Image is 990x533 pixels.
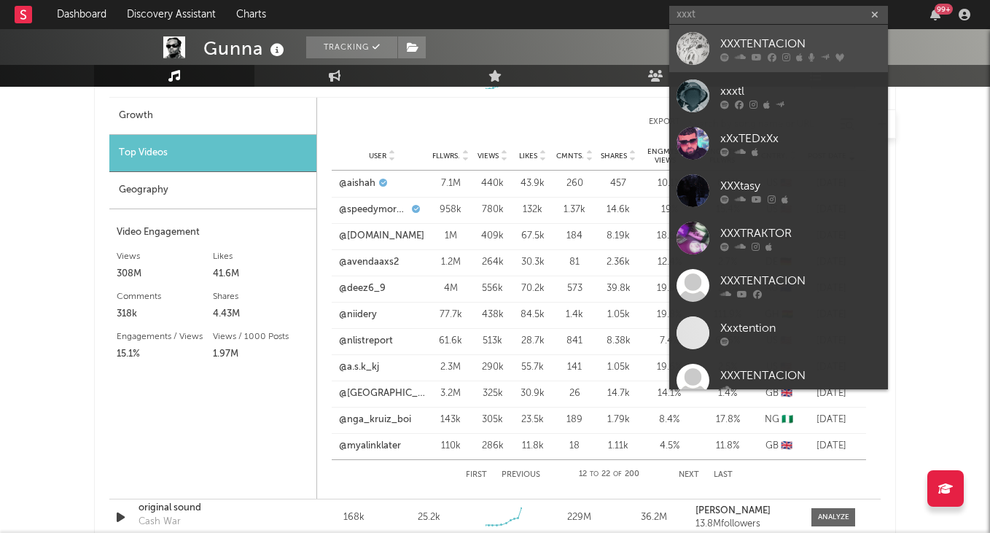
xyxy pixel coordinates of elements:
a: @nlistreport [339,334,393,349]
div: 25.2k [418,510,440,525]
div: 36.2M [620,510,688,525]
div: 168k [320,510,388,525]
div: 19 % [644,203,695,217]
span: User [369,152,386,160]
span: of [613,471,622,478]
a: [PERSON_NAME] [695,506,797,516]
div: NG [760,413,797,427]
div: 780k [476,203,509,217]
span: 🇳🇬 [782,415,793,424]
div: 1.4k [556,308,593,322]
a: xXxTEDxXx [669,120,888,167]
div: 2.3M [432,360,469,375]
div: 1.37k [556,203,593,217]
div: 39.8k [600,281,636,296]
a: @[DOMAIN_NAME] [339,229,424,244]
div: 8.19k [600,229,636,244]
a: @nga_kruiz_boi [339,413,411,427]
a: @niidery [339,308,377,322]
div: 14.7k [600,386,636,401]
span: Cmnts. [556,152,584,160]
div: 1.05k [600,308,636,322]
div: 8.4 % [644,413,695,427]
div: 19.9 % [644,281,695,296]
div: GB [760,386,797,401]
div: Growth [109,98,316,135]
div: 1.2M [432,255,469,270]
span: to [590,471,599,478]
div: 13.8M followers [695,519,797,529]
a: @avendaaxs2 [339,255,399,270]
div: 132k [516,203,549,217]
div: 70.2k [516,281,549,296]
div: 4.43M [213,306,309,323]
div: 308M [117,265,213,283]
div: 61.6k [432,334,469,349]
a: XXXTENTACION [669,25,888,72]
div: 11.8 % [702,439,753,454]
div: 1.4 % [702,386,753,401]
div: 67.5k [516,229,549,244]
a: original sound [139,501,291,516]
div: Geography [109,172,316,209]
div: 264k [476,255,509,270]
div: Video Engagement [117,224,309,241]
a: XXXTRAKTOR [669,214,888,262]
div: 143k [432,413,469,427]
div: 325k [476,386,509,401]
span: Fllwrs. [432,152,460,160]
button: Next [679,471,699,479]
div: 841 [556,334,593,349]
div: 110k [432,439,469,454]
div: 513k [476,334,509,349]
strong: [PERSON_NAME] [695,506,771,516]
div: Cash War [139,515,181,529]
div: 99 + [935,4,953,15]
div: 18 [556,439,593,454]
span: Views [478,152,499,160]
div: Views / 1000 Posts [213,328,309,346]
input: Search for artists [669,6,888,24]
div: 1.97M [213,346,309,363]
div: [DATE] [804,386,859,401]
div: 1.79k [600,413,636,427]
div: XXXTRAKTOR [720,225,881,242]
div: 1.05k [600,360,636,375]
div: 55.7k [516,360,549,375]
div: [DATE] [804,413,859,427]
div: 3.2M [432,386,469,401]
div: Engagements / Views [117,328,213,346]
div: Views [117,248,213,265]
div: 43.9k [516,176,549,191]
div: 8.38k [600,334,636,349]
button: First [466,471,487,479]
a: XXXTENTACION [669,357,888,404]
div: 4.5 % [644,439,695,454]
div: 30.9k [516,386,549,401]
div: 260 [556,176,593,191]
div: 84.5k [516,308,549,322]
div: 438k [476,308,509,322]
span: Engmts / Views [644,147,686,165]
div: 556k [476,281,509,296]
div: 23.5k [516,413,549,427]
div: 81 [556,255,593,270]
div: XXXTENTACION [720,367,881,384]
div: 77.7k [432,308,469,322]
span: 🇬🇧 [781,389,792,398]
button: Previous [502,471,540,479]
a: @myalinklater [339,439,401,454]
div: Shares [213,288,309,306]
div: xXxTEDxXx [720,130,881,147]
div: 12.4 % [644,255,695,270]
div: 26 [556,386,593,401]
div: 12 22 200 [569,466,650,483]
span: Shares [601,152,627,160]
div: 305k [476,413,509,427]
div: XXXTENTACION [720,35,881,52]
a: @a.s.k_kj [339,360,379,375]
a: @deez6_9 [339,281,386,296]
div: 7.4 % [644,334,695,349]
div: Likes [213,248,309,265]
div: 11.8k [516,439,549,454]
